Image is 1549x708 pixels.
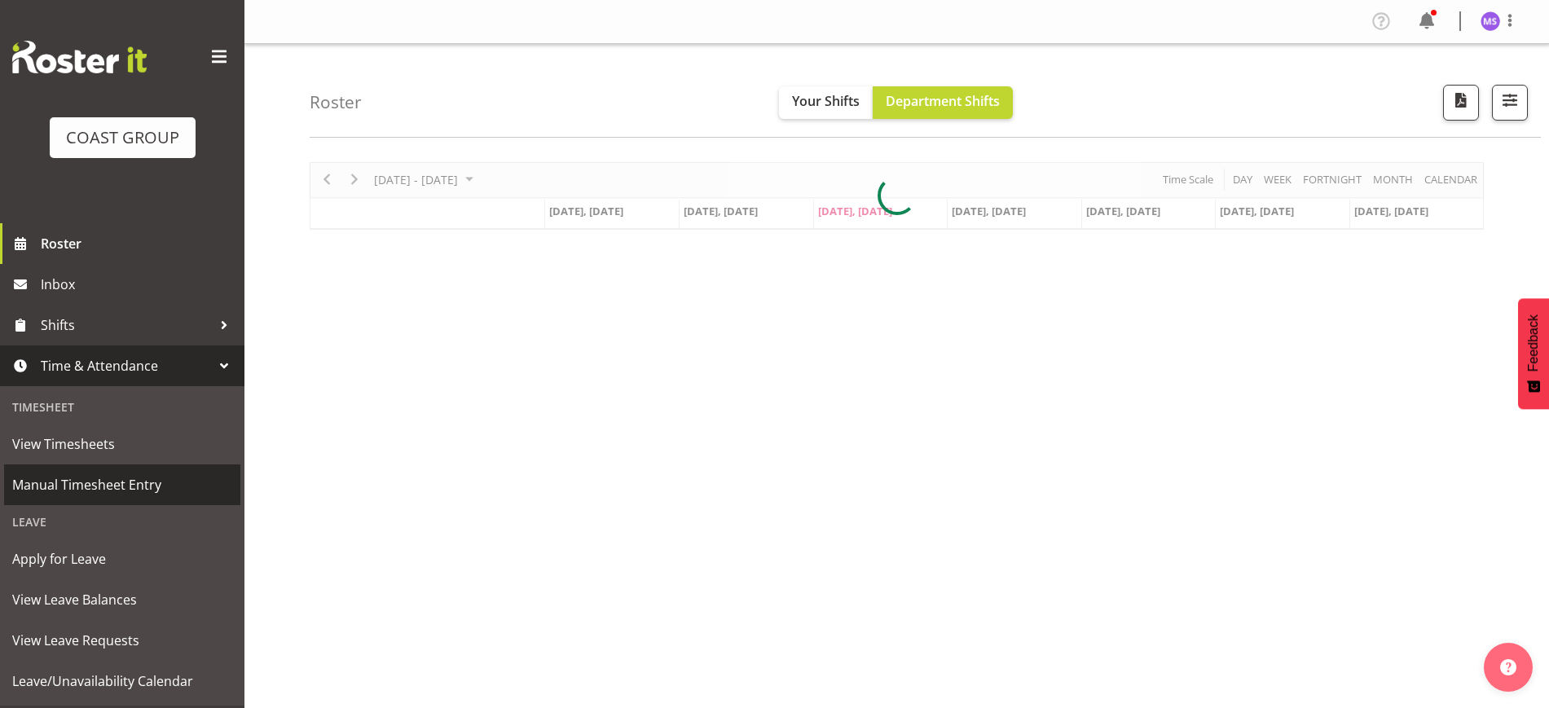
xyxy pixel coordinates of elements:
button: Department Shifts [873,86,1013,119]
a: View Leave Requests [4,620,240,661]
span: Apply for Leave [12,547,232,571]
button: Feedback - Show survey [1518,298,1549,409]
button: Filter Shifts [1492,85,1528,121]
span: Leave/Unavailability Calendar [12,669,232,693]
span: Roster [41,231,236,256]
span: View Leave Requests [12,628,232,653]
span: Manual Timesheet Entry [12,473,232,497]
a: Manual Timesheet Entry [4,464,240,505]
span: Inbox [41,272,236,297]
a: View Timesheets [4,424,240,464]
div: Leave [4,505,240,539]
h4: Roster [310,93,362,112]
img: Rosterit website logo [12,41,147,73]
span: Your Shifts [792,92,860,110]
span: Shifts [41,313,212,337]
a: Leave/Unavailability Calendar [4,661,240,701]
a: Apply for Leave [4,539,240,579]
span: Time & Attendance [41,354,212,378]
img: help-xxl-2.png [1500,659,1516,675]
span: Feedback [1526,314,1541,372]
button: Download a PDF of the roster according to the set date range. [1443,85,1479,121]
div: Timesheet [4,390,240,424]
span: Department Shifts [886,92,1000,110]
span: View Leave Balances [12,587,232,612]
button: Your Shifts [779,86,873,119]
img: maria-scarabino1133.jpg [1481,11,1500,31]
a: View Leave Balances [4,579,240,620]
div: COAST GROUP [66,125,179,150]
span: View Timesheets [12,432,232,456]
